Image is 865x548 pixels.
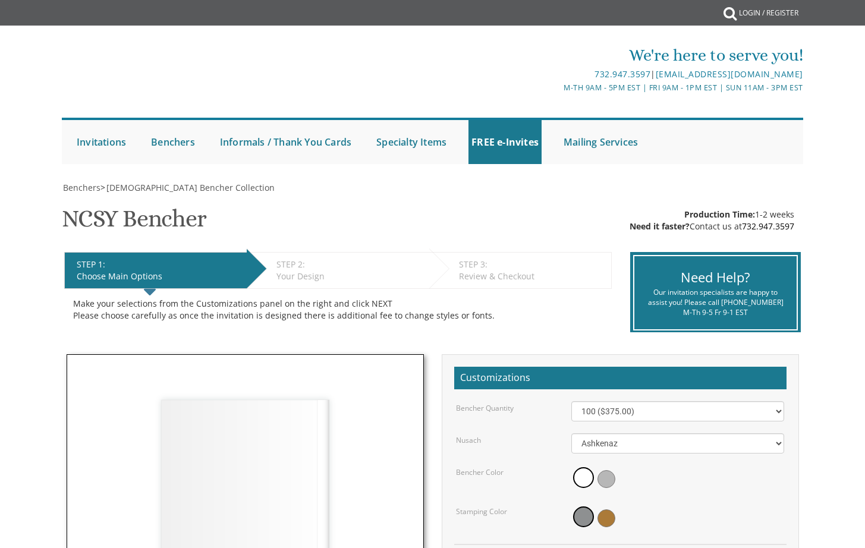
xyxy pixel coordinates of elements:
[310,81,803,94] div: M-Th 9am - 5pm EST | Fri 9am - 1pm EST | Sun 11am - 3pm EST
[630,209,794,232] div: 1-2 weeks Contact us at
[106,182,275,193] span: [DEMOGRAPHIC_DATA] Bencher Collection
[217,120,354,164] a: Informals / Thank You Cards
[468,120,542,164] a: FREE e-Invites
[456,403,514,413] label: Bencher Quantity
[74,120,129,164] a: Invitations
[643,268,788,286] div: Need Help?
[276,270,423,282] div: Your Design
[456,435,481,445] label: Nusach
[100,182,275,193] span: >
[456,506,507,516] label: Stamping Color
[62,182,100,193] a: Benchers
[656,68,803,80] a: [EMAIL_ADDRESS][DOMAIN_NAME]
[276,259,423,270] div: STEP 2:
[373,120,449,164] a: Specialty Items
[148,120,198,164] a: Benchers
[643,287,788,317] div: Our invitation specialists are happy to assist you! Please call [PHONE_NUMBER] M-Th 9-5 Fr 9-1 EST
[77,270,241,282] div: Choose Main Options
[595,68,650,80] a: 732.947.3597
[310,43,803,67] div: We're here to serve you!
[561,120,641,164] a: Mailing Services
[684,209,755,220] span: Production Time:
[62,206,206,241] h1: NCSY Bencher
[77,259,241,270] div: STEP 1:
[630,221,690,232] span: Need it faster?
[73,298,603,322] div: Make your selections from the Customizations panel on the right and click NEXT Please choose care...
[459,259,605,270] div: STEP 3:
[105,182,275,193] a: [DEMOGRAPHIC_DATA] Bencher Collection
[459,270,605,282] div: Review & Checkout
[456,467,504,477] label: Bencher Color
[63,182,100,193] span: Benchers
[310,67,803,81] div: |
[742,221,794,232] a: 732.947.3597
[454,367,787,389] h2: Customizations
